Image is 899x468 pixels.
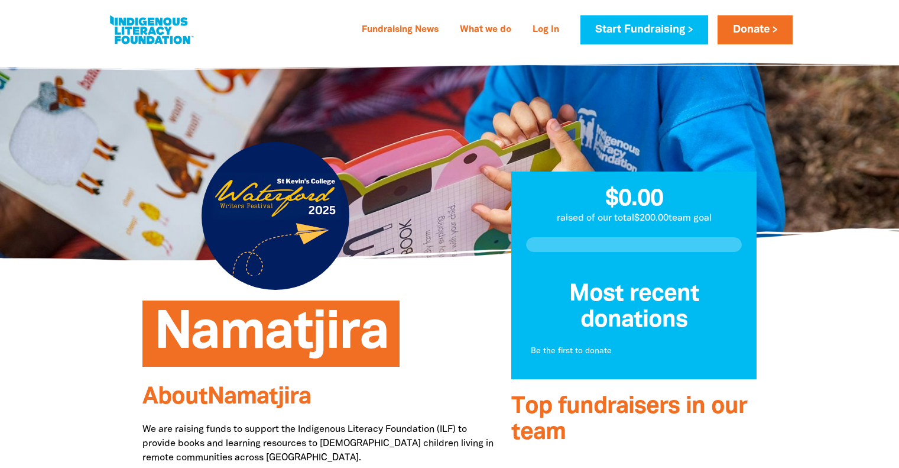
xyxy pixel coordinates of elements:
[526,282,742,334] h3: Most recent donations
[526,338,742,364] div: Paginated content
[511,211,757,225] p: raised of our total $200.00 team goal
[355,21,446,40] a: Fundraising News
[142,386,311,408] span: About Namatjira
[526,282,742,364] div: Donation stream
[718,15,792,44] a: Donate
[605,188,663,210] span: $0.00
[531,346,738,357] p: Be the first to donate
[511,396,747,444] span: Top fundraisers in our team
[154,309,388,367] span: Namatjira
[580,15,708,44] a: Start Fundraising
[453,21,518,40] a: What we do
[525,21,566,40] a: Log In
